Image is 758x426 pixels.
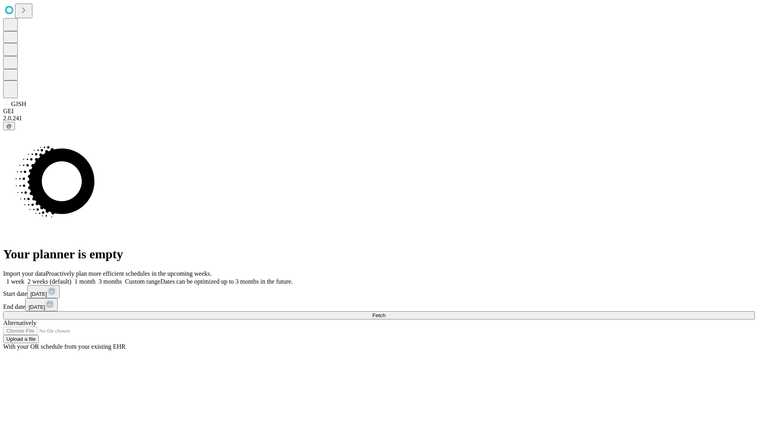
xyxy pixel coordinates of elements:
div: GEI [3,108,755,115]
span: 3 months [99,278,122,285]
span: 2 weeks (default) [28,278,71,285]
h1: Your planner is empty [3,247,755,262]
div: 2.0.241 [3,115,755,122]
span: 1 week [6,278,24,285]
button: [DATE] [27,285,60,298]
button: @ [3,122,15,130]
span: Alternatively [3,319,36,326]
div: Start date [3,285,755,298]
span: [DATE] [30,291,47,297]
span: Import your data [3,270,46,277]
span: Proactively plan more efficient schedules in the upcoming weeks. [46,270,212,277]
span: Dates can be optimized up to 3 months in the future. [160,278,293,285]
span: [DATE] [28,304,45,310]
button: Fetch [3,311,755,319]
div: End date [3,298,755,311]
span: 1 month [75,278,96,285]
button: [DATE] [25,298,58,311]
span: With your OR schedule from your existing EHR [3,343,126,350]
span: Custom range [125,278,160,285]
span: @ [6,123,12,129]
span: Fetch [372,312,385,318]
button: Upload a file [3,335,39,343]
span: GJSH [11,101,26,107]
